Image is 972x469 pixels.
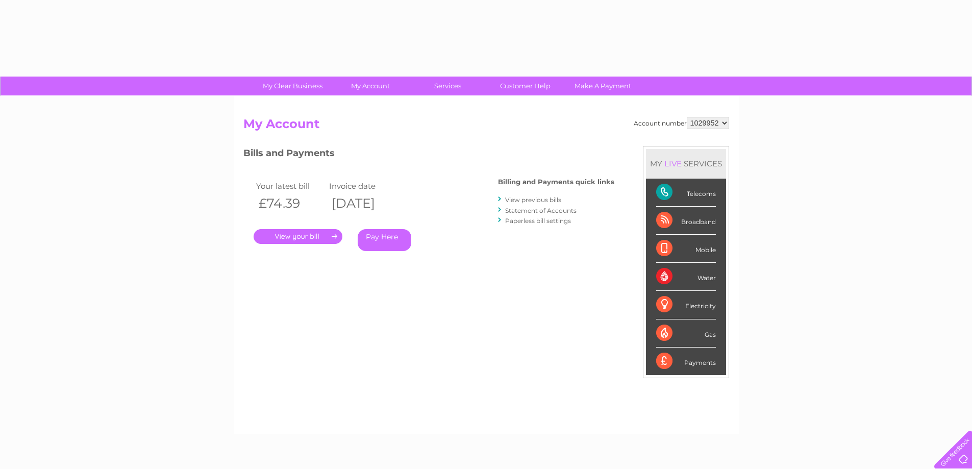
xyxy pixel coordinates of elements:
td: Your latest bill [254,179,327,193]
a: . [254,229,342,244]
a: Make A Payment [561,77,645,95]
h3: Bills and Payments [243,146,614,164]
a: My Clear Business [251,77,335,95]
h2: My Account [243,117,729,136]
a: Customer Help [483,77,567,95]
a: Statement of Accounts [505,207,577,214]
div: Payments [656,348,716,375]
div: Electricity [656,291,716,319]
a: My Account [328,77,412,95]
div: Mobile [656,235,716,263]
a: View previous bills [505,196,561,204]
th: [DATE] [327,193,400,214]
div: Account number [634,117,729,129]
a: Services [406,77,490,95]
div: Telecoms [656,179,716,207]
a: Pay Here [358,229,411,251]
a: Paperless bill settings [505,217,571,225]
div: LIVE [662,159,684,168]
div: Gas [656,319,716,348]
h4: Billing and Payments quick links [498,178,614,186]
div: Broadband [656,207,716,235]
td: Invoice date [327,179,400,193]
th: £74.39 [254,193,327,214]
div: MY SERVICES [646,149,726,178]
div: Water [656,263,716,291]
